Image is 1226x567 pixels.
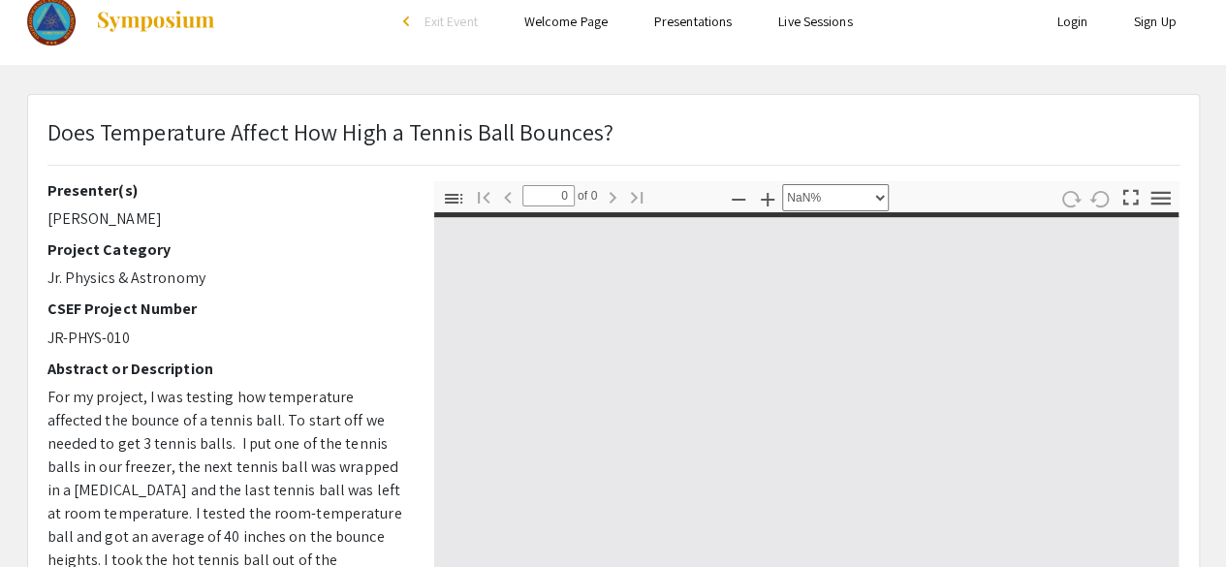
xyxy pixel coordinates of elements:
[491,182,524,210] button: Previous Page
[1134,13,1177,30] a: Sign Up
[751,184,784,212] button: Zoom In
[1144,184,1177,212] button: Tools
[424,13,478,30] span: Exit Event
[575,185,598,206] span: of 0
[524,13,608,30] a: Welcome Page
[1084,184,1116,212] button: Rotate Counterclockwise
[47,360,405,378] h2: Abstract or Description
[1053,184,1086,212] button: Rotate Clockwise
[47,267,405,290] p: Jr. Physics & Astronomy
[403,16,415,27] div: arrow_back_ios
[437,184,470,212] button: Toggle Sidebar
[1056,13,1087,30] a: Login
[467,182,500,210] button: Go to First Page
[47,240,405,259] h2: Project Category
[95,10,216,33] img: Symposium by ForagerOne
[47,299,405,318] h2: CSEF Project Number
[722,184,755,212] button: Zoom Out
[522,185,575,206] input: Page
[47,181,405,200] h2: Presenter(s)
[47,207,405,231] p: [PERSON_NAME]
[596,182,629,210] button: Next Page
[47,114,614,149] p: Does Temperature Affect How High a Tennis Ball Bounces?
[1114,181,1147,209] button: Switch to Presentation Mode
[654,13,732,30] a: Presentations
[620,182,653,210] button: Go to Last Page
[47,327,405,350] p: JR-PHYS-010
[778,13,852,30] a: Live Sessions
[782,184,889,211] select: Zoom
